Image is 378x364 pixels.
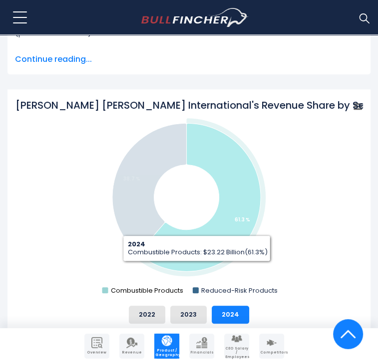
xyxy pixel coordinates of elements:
img: bullfincher logo [141,8,249,27]
tspan: 38.7 % [123,175,140,182]
a: Company Revenue [119,334,144,359]
span: Competitors [260,351,283,355]
span: Product / Geography [155,349,178,357]
a: Go to homepage [141,8,249,27]
span: Continue reading... [15,53,363,65]
tspan: 61.3 % [235,216,250,223]
button: 2022 [129,306,165,324]
svg: Philip Morris International's Revenue Share by Segment [15,98,363,298]
text: Combustible Products [111,286,183,295]
span: CEO Salary / Employees [225,347,248,359]
span: Financials [190,351,213,355]
span: Overview [85,351,108,355]
a: Company Employees [224,334,249,359]
a: Company Financials [189,334,214,359]
a: Company Product/Geography [154,334,179,359]
button: 2024 [212,306,249,324]
text: Reduced-Risk Products [201,286,278,295]
a: Company Overview [84,334,109,359]
a: Company Competitors [259,334,284,359]
button: 2023 [170,306,207,324]
span: Revenue [120,351,143,355]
